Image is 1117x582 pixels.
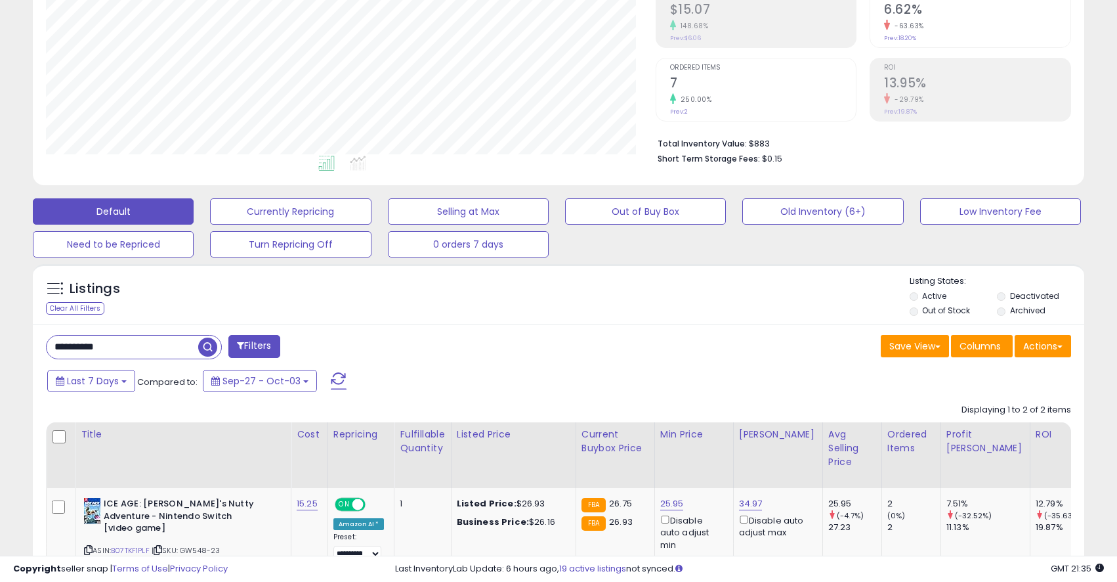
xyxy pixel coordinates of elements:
small: 250.00% [676,95,712,104]
b: Listed Price: [457,497,516,510]
small: FBA [581,516,606,531]
h2: $15.07 [670,2,856,20]
label: Archived [1010,305,1045,316]
small: Prev: 19.87% [884,108,917,116]
button: Turn Repricing Off [210,231,371,257]
button: Need to be Repriced [33,231,194,257]
div: Disable auto adjust max [739,513,812,539]
span: 26.75 [609,497,632,510]
button: Last 7 Days [47,370,135,392]
div: Disable auto adjust min [660,513,723,551]
small: Prev: $6.06 [670,34,701,42]
div: 27.23 [828,522,881,533]
div: Fulfillable Quantity [400,428,445,455]
small: -29.79% [890,95,924,104]
button: Out of Buy Box [565,198,726,225]
small: FBA [581,498,606,512]
li: $883 [658,135,1061,150]
label: Active [922,290,946,302]
div: [PERSON_NAME] [739,428,817,441]
div: Cost [297,428,322,441]
span: 26.93 [609,516,633,528]
span: Compared to: [137,376,198,388]
div: 2 [887,498,940,510]
button: Default [33,198,194,225]
div: Clear All Filters [46,302,104,315]
a: 25.95 [660,497,684,510]
div: 25.95 [828,498,881,510]
div: Avg Selling Price [828,428,876,469]
small: (-32.52%) [955,510,992,521]
div: Repricing [333,428,389,441]
div: Amazon AI * [333,518,385,530]
p: Listing States: [910,275,1084,288]
img: 519KE+urAsL._SL40_.jpg [84,498,100,524]
h5: Listings [70,280,120,298]
small: Prev: 2 [670,108,688,116]
span: ON [336,499,352,510]
label: Out of Stock [922,305,970,316]
strong: Copyright [13,562,61,575]
div: Profit [PERSON_NAME] [946,428,1024,455]
div: Last InventoryLab Update: 6 hours ago, not synced. [395,563,1104,575]
div: 2 [887,522,940,533]
div: Current Buybox Price [581,428,649,455]
button: Old Inventory (6+) [742,198,903,225]
div: 1 [400,498,440,510]
button: 0 orders 7 days [388,231,549,257]
div: Min Price [660,428,728,441]
span: 2025-10-11 21:35 GMT [1051,562,1104,575]
button: Columns [951,335,1013,357]
span: OFF [364,499,385,510]
a: Terms of Use [112,562,168,575]
small: (-35.63%) [1044,510,1082,521]
b: Short Term Storage Fees: [658,153,760,164]
h2: 7 [670,76,856,93]
div: ROI [1036,428,1084,441]
b: Total Inventory Value: [658,138,747,149]
span: Columns [959,340,1001,353]
a: 34.97 [739,497,763,510]
div: Ordered Items [887,428,935,455]
a: Privacy Policy [170,562,228,575]
button: Selling at Max [388,198,549,225]
a: 19 active listings [559,562,626,575]
b: ICE AGE: [PERSON_NAME]'s Nutty Adventure - Nintendo Switch [video game] [104,498,263,538]
small: (0%) [887,510,906,521]
button: Sep-27 - Oct-03 [203,370,317,392]
span: Sep-27 - Oct-03 [222,374,301,388]
button: Filters [228,335,280,358]
div: seller snap | | [13,563,228,575]
div: 11.13% [946,522,1030,533]
span: ROI [884,64,1070,72]
button: Currently Repricing [210,198,371,225]
button: Save View [881,335,949,357]
div: Title [81,428,285,441]
div: Displaying 1 to 2 of 2 items [961,404,1071,416]
span: $0.15 [762,152,782,165]
small: (-4.7%) [837,510,864,521]
span: Ordered Items [670,64,856,72]
label: Deactivated [1010,290,1059,302]
h2: 13.95% [884,76,1070,93]
div: Preset: [333,533,385,562]
button: Actions [1015,335,1071,357]
div: Listed Price [457,428,570,441]
button: Low Inventory Fee [920,198,1081,225]
div: 7.51% [946,498,1030,510]
div: $26.93 [457,498,566,510]
a: 15.25 [297,497,318,510]
small: 148.68% [676,21,709,31]
b: Business Price: [457,516,529,528]
small: Prev: 18.20% [884,34,916,42]
div: 19.87% [1036,522,1089,533]
span: Last 7 Days [67,374,119,388]
small: -63.63% [890,21,924,31]
div: $26.16 [457,516,566,528]
div: 12.79% [1036,498,1089,510]
h2: 6.62% [884,2,1070,20]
